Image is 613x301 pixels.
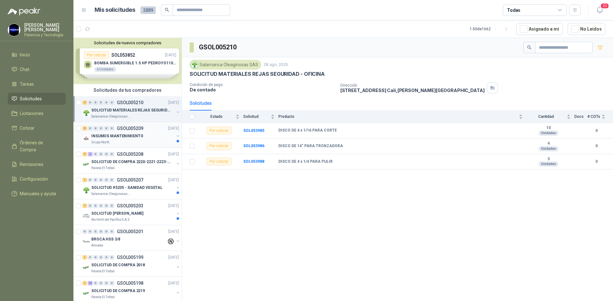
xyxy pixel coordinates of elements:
div: 0 [99,281,103,285]
div: Unidades [539,146,558,151]
div: 0 [93,281,98,285]
p: SOLICITUD DE COMPRA 2018 [91,262,145,268]
div: 0 [93,204,98,208]
p: Almatec [91,243,103,248]
span: 20 [600,3,609,9]
img: Company Logo [82,212,90,220]
th: # COTs [587,111,613,123]
p: [STREET_ADDRESS] Cali , [PERSON_NAME][GEOGRAPHIC_DATA] [340,88,485,93]
a: SOL053988 [243,159,264,164]
span: 2889 [140,6,156,14]
b: 0 [587,128,605,134]
button: Asignado a mi [516,23,563,35]
div: Salamanca Oleaginosas SAS [190,60,261,69]
p: Panela El Trébol [91,166,115,171]
a: Tareas [8,78,66,90]
img: Logo peakr [8,8,40,15]
div: 3 [82,100,87,105]
p: [DATE] [168,151,179,157]
div: 0 [93,255,98,260]
p: Panela El Trébol [91,295,115,300]
th: Docs [574,111,587,123]
div: 0 [93,152,98,156]
p: GSOL005208 [117,152,143,156]
a: 0 0 0 0 0 0 GSOL005201[DATE] Company LogoBROCA HSS 3/8Almatec [82,228,180,248]
div: Solicitudes de nuevos compradoresPor cotizarSOL053852[DATE] BOMBA SUMERGIBLE 1.5 HP PEDROYO110 VO... [73,38,182,84]
img: Company Logo [191,61,198,68]
a: 1 10 0 0 0 0 GSOL005198[DATE] Company LogoSOLICITUD DE COMPRA 2219Panela El Trébol [82,279,180,300]
p: Rio Fertil del Pacífico S.A.S. [91,217,130,222]
p: [PERSON_NAME] [PERSON_NAME] [24,23,66,32]
p: INSUMOS MANTENIMIENTO [91,133,143,139]
div: 0 [93,100,98,105]
p: GSOL005207 [117,178,143,182]
a: 7 2 0 0 0 0 GSOL005208[DATE] Company LogoSOLICITUD DE COMPRA 2220-2221-2223-2224Panela El Trébol [82,150,180,171]
a: Remisiones [8,158,66,170]
span: Configuración [20,176,48,183]
div: 0 [88,126,93,131]
div: 0 [88,204,93,208]
p: Condición de pago [190,82,335,87]
div: Solicitudes de tus compradores [73,84,182,96]
span: Manuales y ayuda [20,190,56,197]
div: 0 [110,178,114,182]
span: Estado [199,114,234,119]
a: Órdenes de Compra [8,137,66,156]
div: 0 [99,126,103,131]
div: 0 [88,229,93,234]
p: [DATE] [168,100,179,106]
div: 0 [99,178,103,182]
a: Licitaciones [8,107,66,119]
p: GSOL005210 [117,100,143,105]
th: Cantidad [526,111,574,123]
div: 0 [110,204,114,208]
div: 0 [99,152,103,156]
p: SOLICITUD MATERIALES REJAS SEGURIDAD - OFICINA [91,107,171,113]
b: 4 [526,141,571,146]
div: 0 [110,126,114,131]
a: 1 0 0 0 0 0 GSOL005207[DATE] Company LogoSOLICITUD #5235 - SANIDAD VEGETALSalamanca Oleaginosas SAS [82,176,180,197]
th: Producto [278,111,526,123]
a: SOL053986 [243,144,264,148]
p: Potencia y Tecnología [24,33,66,37]
p: De contado [190,87,335,92]
span: Cantidad [526,114,565,119]
div: 0 [104,255,109,260]
span: Cotizar [20,125,34,132]
span: Órdenes de Compra [20,139,60,153]
a: 1 0 0 0 0 0 GSOL005199[DATE] Company LogoSOLICITUD DE COMPRA 2018Panela El Trébol [82,254,180,274]
div: 0 [104,178,109,182]
a: Configuración [8,173,66,185]
div: 0 [110,255,114,260]
div: 1 [82,204,87,208]
div: 0 [104,281,109,285]
div: Por cotizar [207,142,231,150]
p: [DATE] [168,177,179,183]
button: 20 [594,4,605,16]
th: Solicitud [243,111,278,123]
a: Manuales y ayuda [8,188,66,200]
p: SOLICITUD DE COMPRA 2220-2221-2223-2224 [91,159,171,165]
div: 0 [93,178,98,182]
span: search [527,45,532,50]
div: 0 [104,100,109,105]
p: 28 ago, 2025 [264,62,288,68]
span: search [165,8,169,12]
div: Unidades [539,161,558,167]
div: 10 [88,281,93,285]
div: 0 [82,229,87,234]
a: Solicitudes [8,93,66,105]
b: DISCO DE 14" PARA TRONZADORA [278,144,343,149]
p: SOLICITUD [PERSON_NAME] [91,211,143,217]
span: Chat [20,66,29,73]
p: SOLICITUD MATERIALES REJAS SEGURIDAD - OFICINA [190,71,325,77]
div: Por cotizar [207,127,231,134]
img: Company Logo [82,238,90,246]
a: 1 0 0 0 0 0 GSOL005203[DATE] Company LogoSOLICITUD [PERSON_NAME]Rio Fertil del Pacífico S.A.S. [82,202,180,222]
span: Remisiones [20,161,43,168]
p: BROCA HSS 3/8 [91,236,120,242]
div: 0 [110,152,114,156]
span: # COTs [587,114,600,119]
a: 5 0 0 0 0 0 GSOL005209[DATE] Company LogoINSUMOS MANTENIMIENTOGrupo North [82,125,180,145]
